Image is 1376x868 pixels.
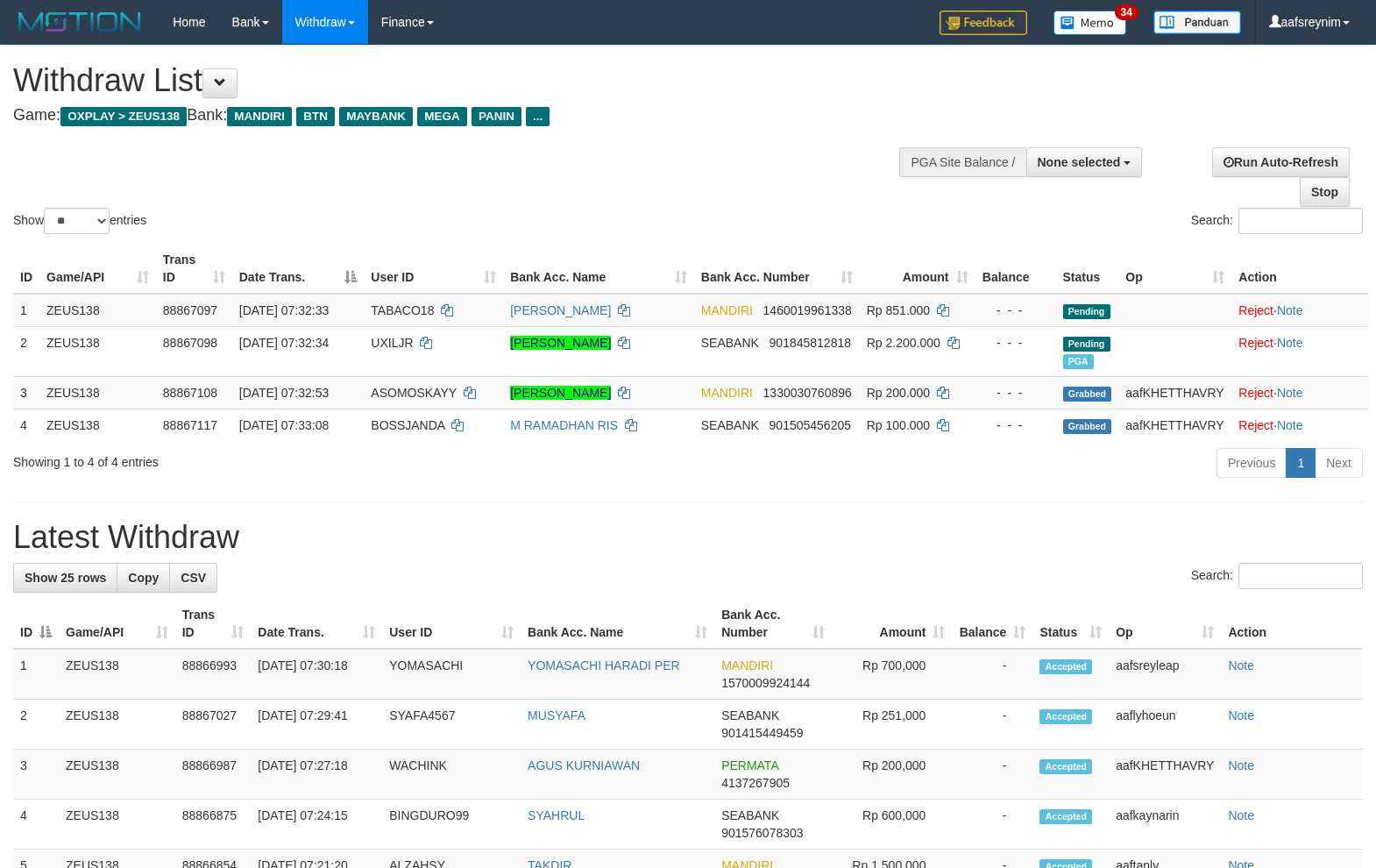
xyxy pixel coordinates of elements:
span: CSV [181,571,206,585]
td: - [952,649,1032,700]
span: [DATE] 07:33:08 [239,418,329,432]
td: SYAFA4567 [382,700,521,750]
td: aaflyhoeun [1109,700,1221,750]
span: Rp 200.000 [867,386,930,400]
td: · [1231,376,1368,409]
div: - - - [982,302,1049,319]
span: Pending [1063,304,1110,319]
th: Status: activate to sort column ascending [1032,599,1109,649]
span: SEABANK [721,708,779,722]
td: ZEUS138 [39,376,156,409]
td: [DATE] 07:29:41 [251,700,382,750]
a: Note [1228,758,1254,772]
td: ZEUS138 [59,649,175,700]
td: Rp 700,000 [832,649,952,700]
td: Rp 600,000 [832,800,952,850]
td: 88866875 [175,800,252,850]
span: MEGA [417,107,467,126]
button: None selected [1026,147,1143,177]
td: ZEUS138 [59,750,175,800]
span: SEABANK [701,336,759,350]
a: Copy [117,563,170,593]
h1: Latest Withdraw [13,520,1363,555]
span: Copy [128,571,159,585]
span: 88867108 [163,386,217,400]
td: 2 [13,700,59,750]
h4: Game: Bank: [13,107,900,125]
th: Amount: activate to sort column ascending [860,244,975,294]
a: AGUS KURNIAWAN [528,758,640,772]
td: [DATE] 07:30:18 [251,649,382,700]
a: [PERSON_NAME] [510,336,611,350]
th: ID [13,244,39,294]
td: ZEUS138 [59,700,175,750]
input: Search: [1238,208,1363,234]
td: aafKHETTHAVRY [1118,409,1231,441]
td: [DATE] 07:27:18 [251,750,382,800]
select: Showentries [44,208,110,234]
td: 1 [13,649,59,700]
td: aafKHETTHAVRY [1118,376,1231,409]
span: Accepted [1039,659,1092,674]
span: BOSSJANDA [371,418,444,432]
span: Copy 901415449459 to clipboard [721,726,803,740]
span: Grabbed [1063,387,1112,402]
a: Note [1277,418,1303,432]
td: 4 [13,409,39,441]
span: Accepted [1039,759,1092,774]
span: Show 25 rows [25,571,106,585]
span: TABACO18 [371,303,434,317]
td: YOMASACHI [382,649,521,700]
a: Run Auto-Refresh [1212,147,1350,177]
a: Note [1277,303,1303,317]
td: 88866993 [175,649,252,700]
span: ASOMOSKAYY [371,386,457,400]
a: Note [1277,336,1303,350]
div: PGA Site Balance / [899,147,1025,177]
a: Next [1315,448,1363,478]
span: PERMATA [721,758,778,772]
span: Copy 1330030760896 to clipboard [763,386,852,400]
td: WACHINK [382,750,521,800]
a: Note [1228,708,1254,722]
td: - [952,800,1032,850]
span: 88867098 [163,336,217,350]
td: 2 [13,326,39,376]
td: ZEUS138 [39,409,156,441]
a: [PERSON_NAME] [510,386,611,400]
th: Balance [975,244,1056,294]
img: Feedback.jpg [940,11,1027,35]
td: BINGDURO99 [382,800,521,850]
a: M RAMADHAN RIS [510,418,618,432]
td: 88866987 [175,750,252,800]
span: Copy 4137267905 to clipboard [721,776,790,790]
th: ID: activate to sort column descending [13,599,59,649]
span: Copy 901576078303 to clipboard [721,826,803,840]
span: Pending [1063,337,1110,352]
label: Show entries [13,208,146,234]
th: Trans ID: activate to sort column ascending [156,244,232,294]
span: PANIN [472,107,521,126]
a: Reject [1238,303,1273,317]
td: 3 [13,376,39,409]
a: Stop [1300,177,1350,207]
span: Rp 851.000 [867,303,930,317]
span: 34 [1115,4,1138,20]
td: Rp 251,000 [832,700,952,750]
span: Grabbed [1063,419,1112,434]
span: Accepted [1039,709,1092,724]
img: Button%20Memo.svg [1053,11,1127,35]
span: OXPLAY > ZEUS138 [60,107,187,126]
th: Action [1221,599,1363,649]
th: Trans ID: activate to sort column ascending [175,599,252,649]
span: None selected [1038,155,1121,169]
th: Op: activate to sort column ascending [1118,244,1231,294]
h1: Withdraw List [13,63,900,98]
td: 3 [13,750,59,800]
span: Copy 1570009924144 to clipboard [721,676,810,690]
span: [DATE] 07:32:33 [239,303,329,317]
span: Copy 1460019961338 to clipboard [763,303,852,317]
th: Bank Acc. Number: activate to sort column ascending [714,599,832,649]
th: Game/API: activate to sort column ascending [39,244,156,294]
span: BTN [296,107,335,126]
